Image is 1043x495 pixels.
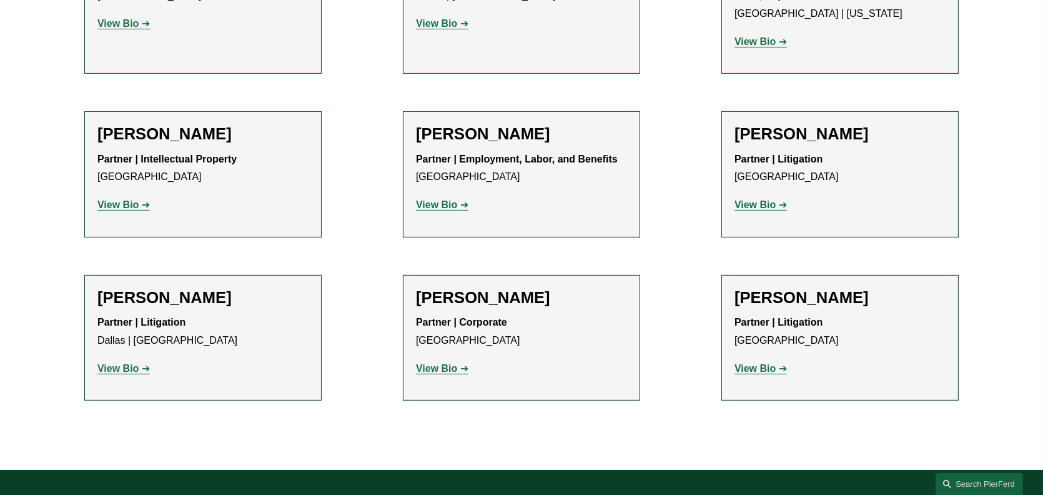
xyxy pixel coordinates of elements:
strong: Partner | Litigation [734,154,823,164]
h2: [PERSON_NAME] [97,288,309,307]
p: [GEOGRAPHIC_DATA] [416,314,627,350]
p: [GEOGRAPHIC_DATA] [416,151,627,187]
h2: [PERSON_NAME] [734,288,946,307]
strong: View Bio [416,363,457,374]
a: View Bio [734,363,787,374]
strong: View Bio [97,18,139,29]
strong: Partner | Intellectual Property [97,154,237,164]
a: View Bio [416,18,468,29]
strong: View Bio [734,36,776,47]
strong: Partner | Litigation [734,317,823,327]
a: View Bio [97,199,150,210]
strong: View Bio [734,199,776,210]
p: [GEOGRAPHIC_DATA] [97,151,309,187]
strong: View Bio [416,199,457,210]
a: View Bio [97,363,150,374]
a: View Bio [416,363,468,374]
h2: [PERSON_NAME] [416,124,627,144]
p: Dallas | [GEOGRAPHIC_DATA] [97,314,309,350]
a: Search this site [936,473,1023,495]
h2: [PERSON_NAME] [416,288,627,307]
a: View Bio [97,18,150,29]
strong: View Bio [416,18,457,29]
h2: [PERSON_NAME] [97,124,309,144]
p: [GEOGRAPHIC_DATA] [734,151,946,187]
strong: View Bio [97,363,139,374]
p: [GEOGRAPHIC_DATA] [734,314,946,350]
strong: View Bio [734,363,776,374]
h2: [PERSON_NAME] [734,124,946,144]
strong: Partner | Employment, Labor, and Benefits [416,154,618,164]
strong: Partner | Corporate [416,317,507,327]
strong: View Bio [97,199,139,210]
a: View Bio [734,199,787,210]
a: View Bio [416,199,468,210]
a: View Bio [734,36,787,47]
strong: Partner | Litigation [97,317,185,327]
